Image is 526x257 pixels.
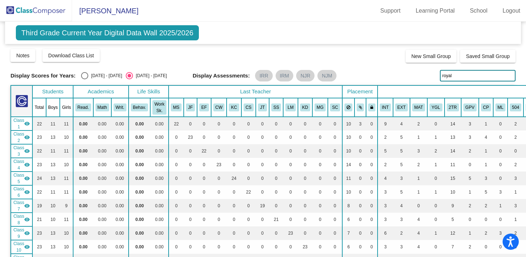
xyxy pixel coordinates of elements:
td: 10 [60,130,73,144]
td: 0.00 [150,144,169,158]
td: 24 [227,172,241,185]
td: 0.00 [93,130,111,144]
td: 0 [328,144,342,158]
th: Courtney Watkins [211,98,227,117]
td: 0 [241,172,256,185]
td: 0 [169,185,184,199]
th: Keep with teacher [366,98,378,117]
td: 0.00 [73,144,93,158]
td: 0 [269,158,284,172]
td: 0 [328,185,342,199]
td: 0 [283,185,298,199]
button: YGL [429,103,442,111]
td: 0 [312,117,328,130]
td: 0 [493,130,508,144]
td: 0 [227,144,241,158]
td: 11 [60,144,73,158]
td: 0 [298,144,312,158]
td: 0 [197,172,211,185]
td: 0.00 [150,130,169,144]
td: 0.00 [129,130,150,144]
td: 0.00 [111,199,129,213]
button: CW [213,103,225,111]
td: 0 [355,144,366,158]
span: Display Scores for Years: [10,72,76,79]
span: Saved Small Group [466,53,509,59]
td: 2 [508,117,523,130]
input: Search... [440,70,516,81]
button: EF [199,103,209,111]
td: 11 [342,172,355,185]
td: 0 [169,144,184,158]
button: SC [330,103,340,111]
th: Academics [73,85,129,98]
td: 23 [184,130,197,144]
td: 14 [445,144,461,158]
td: 22 [241,185,256,199]
td: 3 [461,117,479,130]
button: JF [186,103,195,111]
td: 1 [508,185,523,199]
td: 0.00 [93,158,111,172]
th: Life Skills [129,85,169,98]
button: 2TR [447,103,459,111]
td: 2 [508,158,523,172]
td: 11 [60,185,73,199]
td: 0 [312,172,328,185]
td: 22 [32,117,46,130]
td: 22 [169,117,184,130]
span: Class 1 [13,117,24,130]
td: 0 [298,158,312,172]
td: 0 [256,144,269,158]
td: 1 [427,158,445,172]
td: 10 [60,158,73,172]
td: 1 [410,130,427,144]
td: 0 [211,172,227,185]
td: 2 [410,117,427,130]
td: 11 [46,117,60,130]
mat-radio-group: Select an option [81,72,167,79]
th: Joanne Ferrara [184,98,197,117]
td: 10 [445,185,461,199]
button: Writ. [113,103,126,111]
td: 0 [328,130,342,144]
button: Math [95,103,109,111]
td: 1 [479,144,493,158]
td: 0 [427,172,445,185]
td: 0.00 [129,172,150,185]
td: 0.00 [150,185,169,199]
td: 0.00 [73,185,93,199]
mat-icon: visibility [24,176,30,181]
td: 11 [46,144,60,158]
td: 3 [355,117,366,130]
td: 22 [32,144,46,158]
td: Courtney Watkins - Watkins [11,158,32,172]
th: Last Teacher [169,85,342,98]
td: 0.00 [111,185,129,199]
th: Stephanie Conti [328,98,342,117]
th: Total [32,98,46,117]
td: 0 [256,130,269,144]
th: Challenging Parent [479,98,493,117]
td: 2 [410,158,427,172]
td: 0 [269,144,284,158]
button: KD [300,103,310,111]
button: KC [229,103,239,111]
td: 10 [342,144,355,158]
button: EXT [395,103,408,111]
td: 5 [461,172,479,185]
td: 0 [241,158,256,172]
td: 0 [355,185,366,199]
th: Introvert [378,98,393,117]
td: 0 [298,172,312,185]
td: 0 [508,144,523,158]
td: 0 [328,158,342,172]
td: 1 [479,117,493,130]
td: 0.00 [111,172,129,185]
span: [PERSON_NAME] [72,5,138,17]
td: 0.00 [150,158,169,172]
th: Students [32,85,73,98]
td: 1 [410,185,427,199]
td: 0 [211,130,227,144]
td: 0 [283,158,298,172]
